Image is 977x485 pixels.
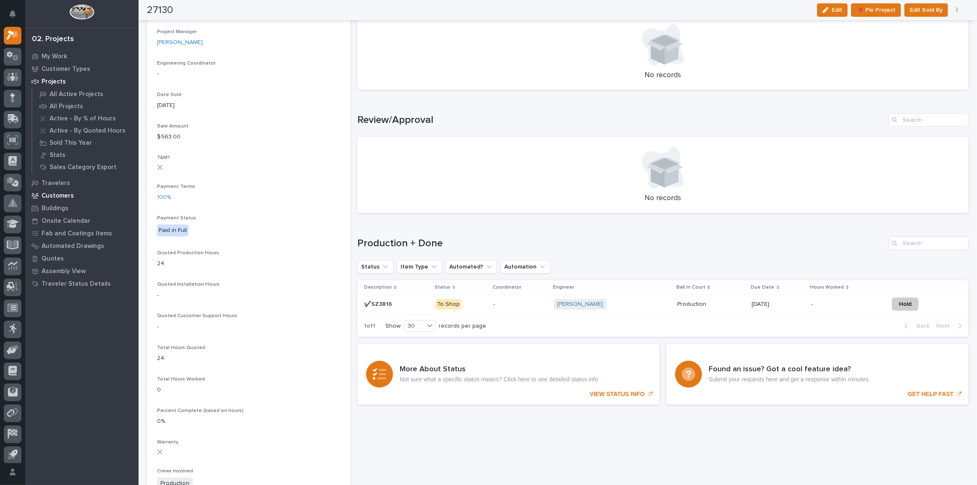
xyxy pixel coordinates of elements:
[157,282,220,287] span: Quoted Installation Hours
[435,299,461,310] div: To Shop
[912,322,930,330] span: Back
[25,75,139,88] a: Projects
[42,242,104,250] p: Automated Drawings
[357,316,382,336] p: 1 of 1
[357,295,969,314] tr: ✔️SZ3816✔️SZ3816 To Shop-[PERSON_NAME] ProductionProduction [DATE]-- Hold
[904,3,948,17] button: Edit Sold By
[50,115,116,123] p: Active - By % of Hours
[42,280,111,288] p: Traveler Status Details
[42,255,64,263] p: Quotes
[492,283,521,292] p: Coordinator
[367,194,959,203] p: No records
[752,301,804,308] p: [DATE]
[25,50,139,63] a: My Work
[811,299,814,308] p: -
[899,299,912,309] span: Hold
[367,71,959,80] p: No records
[42,53,67,60] p: My Work
[42,217,90,225] p: Onsite Calendar
[69,4,94,20] img: Workspace Logo
[25,240,139,252] a: Automated Drawings
[666,344,969,405] a: GET HELP FAST
[357,344,660,405] a: VIEW STATUS INFO
[157,92,181,97] span: Date Sold
[32,88,139,100] a: All Active Projects
[50,164,116,171] p: Sales Category Export
[751,283,775,292] p: Due Date
[25,265,139,277] a: Assembly View
[157,216,196,221] span: Payment Status
[157,155,170,160] span: T&M?
[157,61,216,66] span: Engineering Coordinator
[157,101,341,110] p: [DATE]
[889,113,969,127] input: Search
[157,440,178,445] span: Warranty
[25,202,139,214] a: Buildings
[157,408,244,413] span: Percent Complete (based on hours)
[50,91,103,98] p: All Active Projects
[400,376,598,383] p: Not sure what a specific status means? Click here to see detailed status info
[157,291,341,300] p: -
[439,323,486,330] p: records per page
[500,260,550,274] button: Automation
[42,65,90,73] p: Customer Types
[157,313,237,318] span: Quoted Customer Support Hours
[590,391,645,398] p: VIEW STATUS INFO
[42,180,70,187] p: Travelers
[709,365,870,374] h3: Found an issue? Got a cool feature idea?
[157,345,205,350] span: Total Hours Quoted
[832,6,842,14] span: Edit
[851,3,901,17] button: 📌 Pin Project
[493,301,547,308] p: -
[50,139,92,147] p: Sold This Year
[810,283,844,292] p: Hours Worked
[25,277,139,290] a: Traveler Status Details
[892,297,919,311] button: Hold
[4,5,21,23] button: Notifications
[157,193,171,202] a: 100%
[157,38,203,47] a: [PERSON_NAME]
[910,5,943,15] span: Edit Sold By
[25,177,139,189] a: Travelers
[157,469,193,474] span: Crews Involved
[42,230,112,237] p: Fab and Coatings Items
[157,250,219,256] span: Quoted Production Hours
[553,283,574,292] p: Engineer
[898,322,933,330] button: Back
[32,161,139,173] a: Sales Category Export
[50,151,65,159] p: Stats
[676,283,705,292] p: Ball In Court
[157,259,341,268] p: 24
[364,283,392,292] p: Description
[445,260,497,274] button: Automated?
[157,354,341,363] p: 24
[400,365,598,374] h3: More About Status
[157,70,341,78] p: -
[10,10,21,23] div: Notifications
[157,133,341,141] p: $ 563.00
[908,391,953,398] p: GET HELP FAST
[32,149,139,161] a: Stats
[817,3,848,17] button: Edit
[677,299,708,308] p: Production
[42,268,86,275] p: Assembly View
[157,224,189,237] div: Paid in Full
[25,252,139,265] a: Quotes
[557,301,603,308] a: [PERSON_NAME]
[32,137,139,149] a: Sold This Year
[936,322,955,330] span: Next
[25,214,139,227] a: Onsite Calendar
[357,260,393,274] button: Status
[933,322,969,330] button: Next
[32,112,139,124] a: Active - By % of Hours
[42,192,74,200] p: Customers
[404,322,424,331] div: 30
[32,35,74,44] div: 02. Projects
[42,78,66,86] p: Projects
[157,184,195,189] span: Payment Terms
[32,100,139,112] a: All Projects
[157,417,341,426] p: 0%
[889,237,969,250] input: Search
